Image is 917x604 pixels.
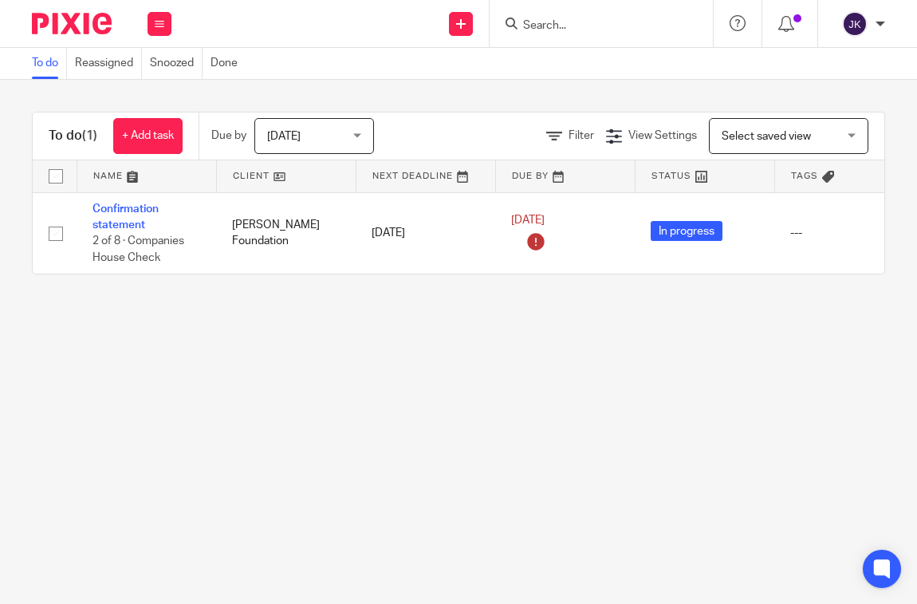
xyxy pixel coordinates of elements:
td: [DATE] [356,192,495,274]
div: --- [790,225,898,241]
span: [DATE] [267,131,301,142]
span: Select saved view [722,131,811,142]
a: + Add task [113,118,183,154]
span: In progress [651,221,722,241]
span: (1) [82,129,97,142]
a: Done [211,48,246,79]
a: Confirmation statement [92,203,159,231]
a: Reassigned [75,48,142,79]
span: 2 of 8 · Companies House Check [92,235,184,263]
img: svg%3E [842,11,868,37]
p: Due by [211,128,246,144]
input: Search [521,19,665,34]
td: [PERSON_NAME] Foundation [216,192,356,274]
span: Filter [569,130,594,141]
a: To do [32,48,67,79]
img: Pixie [32,13,112,34]
h1: To do [49,128,97,144]
span: [DATE] [511,215,545,226]
a: Snoozed [150,48,203,79]
span: View Settings [628,130,697,141]
span: Tags [791,172,818,180]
